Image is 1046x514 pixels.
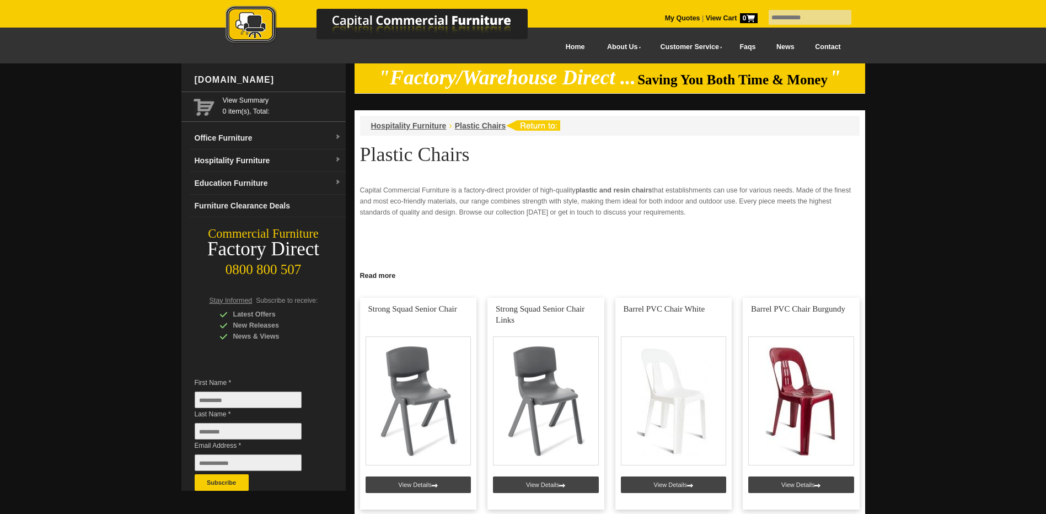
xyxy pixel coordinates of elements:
[706,14,758,22] strong: View Cart
[181,256,346,277] div: 0800 800 507
[637,72,828,87] span: Saving You Both Time & Money
[740,13,758,23] span: 0
[256,297,318,304] span: Subscribe to receive:
[223,95,341,106] a: View Summary
[219,309,324,320] div: Latest Offers
[190,63,346,97] div: [DOMAIN_NAME]
[195,392,302,408] input: First Name *
[455,121,506,130] a: Plastic Chairs
[195,377,318,388] span: First Name *
[829,66,841,89] em: "
[219,331,324,342] div: News & Views
[704,14,757,22] a: View Cart0
[190,149,346,172] a: Hospitality Furnituredropdown
[195,474,249,491] button: Subscribe
[648,35,729,60] a: Customer Service
[360,144,860,165] h1: Plastic Chairs
[195,409,318,420] span: Last Name *
[335,179,341,186] img: dropdown
[729,35,766,60] a: Faqs
[195,454,302,471] input: Email Address *
[576,186,652,194] strong: plastic and resin chairs
[190,195,346,217] a: Furniture Clearance Deals
[195,423,302,440] input: Last Name *
[195,6,581,46] img: Capital Commercial Furniture Logo
[371,121,447,130] a: Hospitality Furniture
[195,440,318,451] span: Email Address *
[335,157,341,163] img: dropdown
[449,120,452,131] li: ›
[360,266,860,283] h2: Why Choose Plastic Chairs?
[665,14,700,22] a: My Quotes
[190,127,346,149] a: Office Furnituredropdown
[766,35,804,60] a: News
[378,66,636,89] em: "Factory/Warehouse Direct ...
[506,120,560,131] img: return to
[804,35,851,60] a: Contact
[181,226,346,242] div: Commercial Furniture
[181,242,346,257] div: Factory Direct
[219,320,324,331] div: New Releases
[210,297,253,304] span: Stay Informed
[360,185,860,218] p: Capital Commercial Furniture is a factory-direct provider of high-quality that establishments can...
[335,134,341,141] img: dropdown
[190,172,346,195] a: Education Furnituredropdown
[595,35,648,60] a: About Us
[195,6,581,49] a: Capital Commercial Furniture Logo
[355,267,865,281] a: Click to read more
[223,95,341,115] span: 0 item(s), Total:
